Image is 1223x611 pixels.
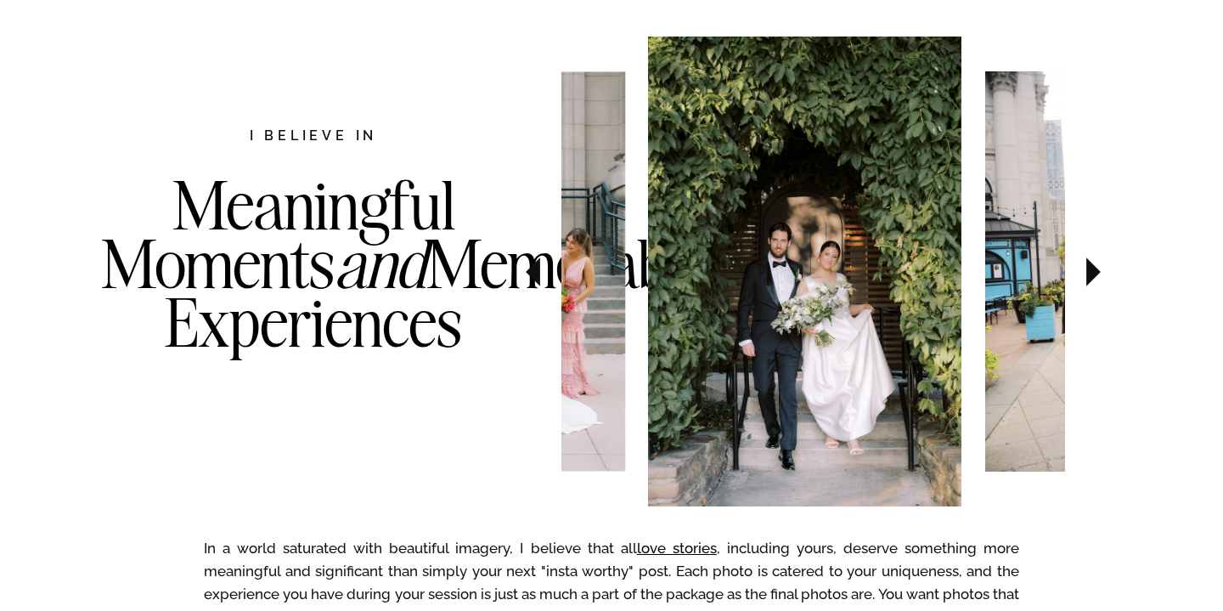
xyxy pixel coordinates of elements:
[101,176,526,421] h3: Meaningful Moments Memorable Experiences
[160,126,467,149] h2: I believe in
[648,37,961,506] img: Bride and groom walking for a portrait
[358,71,624,471] img: Bridesmaids in downtown
[335,222,426,305] i: and
[637,540,717,557] a: love stories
